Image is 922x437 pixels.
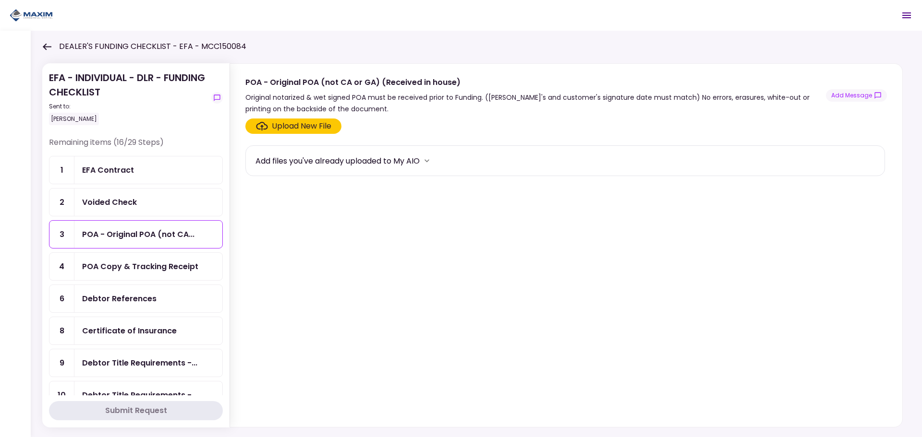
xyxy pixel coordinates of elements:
div: Remaining items (16/29 Steps) [49,137,223,156]
a: 1EFA Contract [49,156,223,184]
div: POA - Original POA (not CA or GA) (Received in house)Original notarized & wet signed POA must be ... [230,63,903,427]
div: Original notarized & wet signed POA must be received prior to Funding. ([PERSON_NAME]'s and custo... [245,92,826,115]
div: POA - Original POA (not CA or GA) (Received in house) [82,228,194,240]
div: 10 [49,381,74,409]
div: POA Copy & Tracking Receipt [82,260,198,272]
a: 8Certificate of Insurance [49,317,223,345]
div: Debtor References [82,293,157,305]
div: 9 [49,349,74,377]
h1: DEALER'S FUNDING CHECKLIST - EFA - MCC150084 [59,41,246,52]
a: 2Voided Check [49,188,223,216]
div: Voided Check [82,196,137,208]
div: Certificate of Insurance [82,325,177,337]
div: [PERSON_NAME] [49,113,99,125]
button: Submit Request [49,401,223,420]
div: Upload New File [272,120,331,132]
span: Click here to upload the required document [245,118,341,134]
a: 4POA Copy & Tracking Receipt [49,252,223,281]
div: POA - Original POA (not CA or GA) (Received in house) [245,76,826,88]
div: 3 [49,221,74,248]
button: show-messages [211,92,223,104]
div: Submit Request [105,405,167,416]
div: 1 [49,156,74,184]
button: Open menu [895,4,918,27]
div: Add files you've already uploaded to My AIO [255,155,420,167]
div: Debtor Title Requirements - Proof of IRP or Exemption [82,389,197,401]
div: EFA Contract [82,164,134,176]
img: Partner icon [10,8,53,23]
div: 4 [49,253,74,280]
div: 6 [49,285,74,312]
button: show-messages [826,89,887,102]
div: 8 [49,317,74,344]
a: 3POA - Original POA (not CA or GA) (Received in house) [49,220,223,248]
div: 2 [49,189,74,216]
a: 6Debtor References [49,284,223,313]
div: Debtor Title Requirements - Other Requirements [82,357,197,369]
a: 10Debtor Title Requirements - Proof of IRP or Exemption [49,381,223,409]
button: more [420,154,434,168]
a: 9Debtor Title Requirements - Other Requirements [49,349,223,377]
div: Sent to: [49,102,207,111]
div: EFA - INDIVIDUAL - DLR - FUNDING CHECKLIST [49,71,207,125]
